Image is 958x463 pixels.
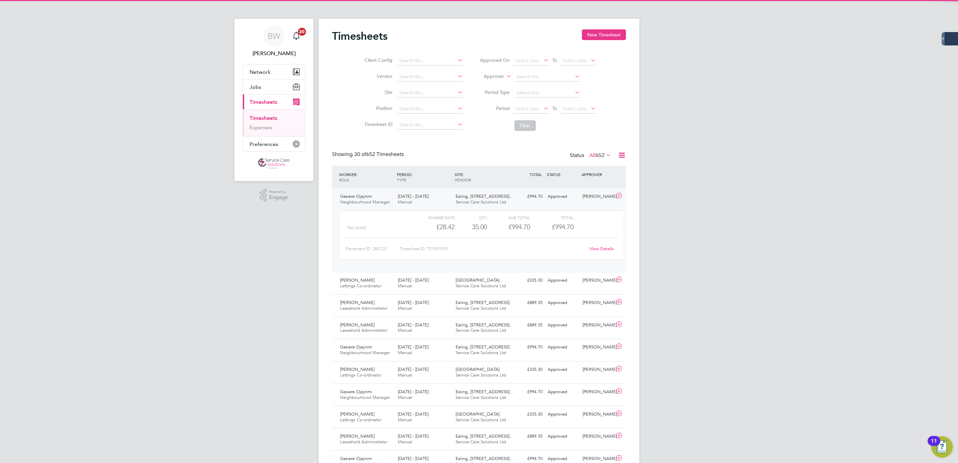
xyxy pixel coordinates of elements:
span: Manual [398,417,412,423]
span: Manual [398,439,412,445]
span: [GEOGRAPHIC_DATA] [456,366,499,372]
div: £28.42 [412,221,455,233]
a: View Details [590,246,614,252]
a: Expenses [250,124,272,131]
span: Service Care Solutions Ltd [456,199,506,205]
span: Jobs [250,84,261,90]
div: [PERSON_NAME] [580,431,615,442]
div: SITE [453,168,511,186]
button: Network [243,64,305,79]
span: Service Care Solutions Ltd [456,417,506,423]
div: Placement ID: 284723 [345,244,400,254]
span: Gesiere Ojejinmi [340,344,372,350]
span: Timesheets [250,99,277,105]
span: VENDOR [455,177,471,182]
input: Search for... [397,88,463,98]
label: Approver [474,73,504,80]
span: Manual [398,305,412,311]
span: Powered by [269,189,288,195]
span: [PERSON_NAME] [340,300,374,305]
span: [DATE] - [DATE] [398,411,429,417]
span: Gesiere Ojejinmi [340,456,372,461]
div: [PERSON_NAME] [580,364,615,375]
span: Manual [398,372,412,378]
span: Service Care Solutions Ltd [456,283,506,289]
span: [GEOGRAPHIC_DATA] [456,411,499,417]
div: [PERSON_NAME] [580,297,615,308]
div: WORKER [337,168,395,186]
span: 20 [298,28,306,36]
label: Period Type [480,89,510,95]
span: Manual [398,327,412,333]
label: Position [362,105,392,111]
div: Timesheet ID: TS1831019 [400,244,585,254]
input: Search for... [514,72,580,82]
span: Network [250,69,271,75]
div: Approved [545,342,580,353]
a: 20 [290,25,303,47]
span: Service Care Solutions Ltd [456,350,506,355]
label: Timesheet ID [362,121,392,127]
div: Approved [545,320,580,331]
span: £994.70 [552,223,574,231]
div: Charge rate [412,213,455,221]
span: Ealing, [STREET_ADDRESS]… [456,456,514,461]
span: BW [268,32,280,40]
label: Vendor [362,73,392,79]
div: [PERSON_NAME] [580,320,615,331]
div: [PERSON_NAME] [580,387,615,398]
span: [DATE] - [DATE] [398,389,429,395]
span: Bethany Wiles [243,49,305,57]
div: Approved [545,297,580,308]
label: All [589,152,611,159]
div: APPROVER [580,168,615,180]
span: Gesiere Ojejinmi [340,193,372,199]
span: Service Care Solutions Ltd [456,327,506,333]
span: Leasehold Administrator [340,439,387,445]
span: Neighbourhood Manager [340,395,390,400]
span: Neighbourhood Manager [340,199,390,205]
div: £994.70 [487,221,530,233]
span: Manual [398,199,412,205]
button: Open Resource Center, 11 new notifications [931,436,953,458]
span: Select date [563,57,587,63]
div: Total [530,213,573,221]
span: tbc (£/HR) [347,225,366,230]
span: Manual [398,395,412,400]
span: Ealing, [STREET_ADDRESS]… [456,193,514,199]
span: Manual [398,350,412,355]
span: [DATE] - [DATE] [398,366,429,372]
span: [PERSON_NAME] [340,366,374,372]
span: / [356,172,357,177]
span: 652 [596,152,605,159]
input: Search for... [397,72,463,82]
div: 35.00 [455,221,487,233]
span: [DATE] - [DATE] [398,433,429,439]
span: Preferences [250,141,278,147]
div: Approved [545,364,580,375]
input: Search for... [397,120,463,130]
span: [DATE] - [DATE] [398,344,429,350]
span: [DATE] - [DATE] [398,277,429,283]
span: Ealing, [STREET_ADDRESS]… [456,344,514,350]
div: Approved [545,191,580,202]
div: QTY [455,213,487,221]
div: [PERSON_NAME] [580,342,615,353]
a: Go to home page [243,158,305,169]
span: To [550,56,559,64]
span: TYPE [397,177,406,182]
button: Jobs [243,80,305,94]
span: Select date [515,57,539,63]
span: Select date [515,106,539,112]
span: [DATE] - [DATE] [398,456,429,461]
button: Filter [514,120,536,131]
img: servicecare-logo-retina.png [258,158,290,169]
div: £335.30 [510,364,545,375]
div: Approved [545,387,580,398]
span: [DATE] - [DATE] [398,193,429,199]
span: [DATE] - [DATE] [398,322,429,328]
span: ROLE [339,177,349,182]
label: Approved On [480,57,510,63]
button: Timesheets [243,95,305,109]
span: To [550,104,559,113]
